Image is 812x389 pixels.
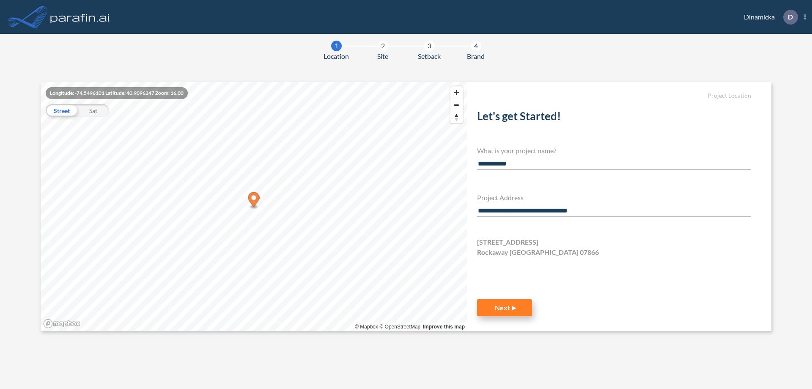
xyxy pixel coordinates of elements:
[77,104,109,117] div: Sat
[788,13,793,21] p: D
[424,41,435,51] div: 3
[477,299,532,316] button: Next
[46,87,188,99] div: Longitude: -74.5496101 Latitude: 40.9096247 Zoom: 16.00
[355,324,378,330] a: Mapbox
[248,192,260,210] div: Map marker
[467,51,485,61] span: Brand
[378,41,388,51] div: 2
[324,51,349,61] span: Location
[423,324,465,330] a: Improve this map
[49,8,111,25] img: logo
[450,86,463,99] button: Zoom in
[477,247,599,257] span: Rockaway [GEOGRAPHIC_DATA] 07866
[471,41,481,51] div: 4
[450,99,463,111] button: Zoom out
[418,51,441,61] span: Setback
[41,82,467,331] canvas: Map
[43,319,80,328] a: Mapbox homepage
[379,324,420,330] a: OpenStreetMap
[477,92,751,99] h5: Project Location
[477,237,538,247] span: [STREET_ADDRESS]
[477,193,751,201] h4: Project Address
[377,51,388,61] span: Site
[477,110,751,126] h2: Let's get Started!
[331,41,342,51] div: 1
[731,10,806,25] div: Dinamicka
[477,146,751,154] h4: What is your project name?
[450,111,463,123] button: Reset bearing to north
[46,104,77,117] div: Street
